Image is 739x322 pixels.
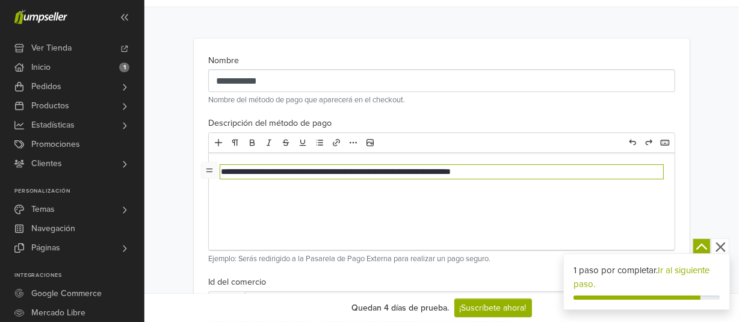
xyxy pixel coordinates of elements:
[208,253,675,265] p: Ejemplo: Serás redirigido a la Pasarela de Pago Externa para realizar un pago seguro.
[31,135,80,154] span: Promociones
[31,284,102,303] span: Google Commerce
[31,238,60,258] span: Páginas
[14,272,144,279] p: Integraciones
[208,117,332,130] label: Descripción del método de pago
[208,276,266,289] label: Id del comercio
[227,135,243,150] a: Format
[641,135,657,150] a: Redo
[31,200,55,219] span: Temas
[278,135,294,150] a: Deleted
[31,77,61,96] span: Pedidos
[574,264,720,291] div: 1 paso por completar.
[362,135,378,150] a: Image
[31,96,69,116] span: Productos
[329,135,344,150] a: Link
[295,135,311,150] a: Underline
[31,39,72,58] span: Ver Tienda
[31,116,75,135] span: Estadísticas
[574,265,710,289] a: Ir al siguiente paso.
[208,94,675,106] p: Nombre del método de pago que aparecerá en el checkout.
[208,54,239,67] label: Nombre
[261,135,277,150] a: Italic
[31,154,62,173] span: Clientes
[312,135,327,150] a: List
[14,188,144,195] p: Personalización
[211,135,226,150] a: Add
[244,135,260,150] a: Bold
[454,299,532,317] a: ¡Suscríbete ahora!
[352,302,450,314] div: Quedan 4 días de prueba.
[345,135,361,150] a: More formatting
[119,63,129,72] span: 1
[208,291,246,314] span: 5970
[657,135,673,150] a: Hotkeys
[201,162,218,179] a: Toggle
[625,135,640,150] a: Undo
[31,219,75,238] span: Navegación
[31,58,51,77] span: Inicio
